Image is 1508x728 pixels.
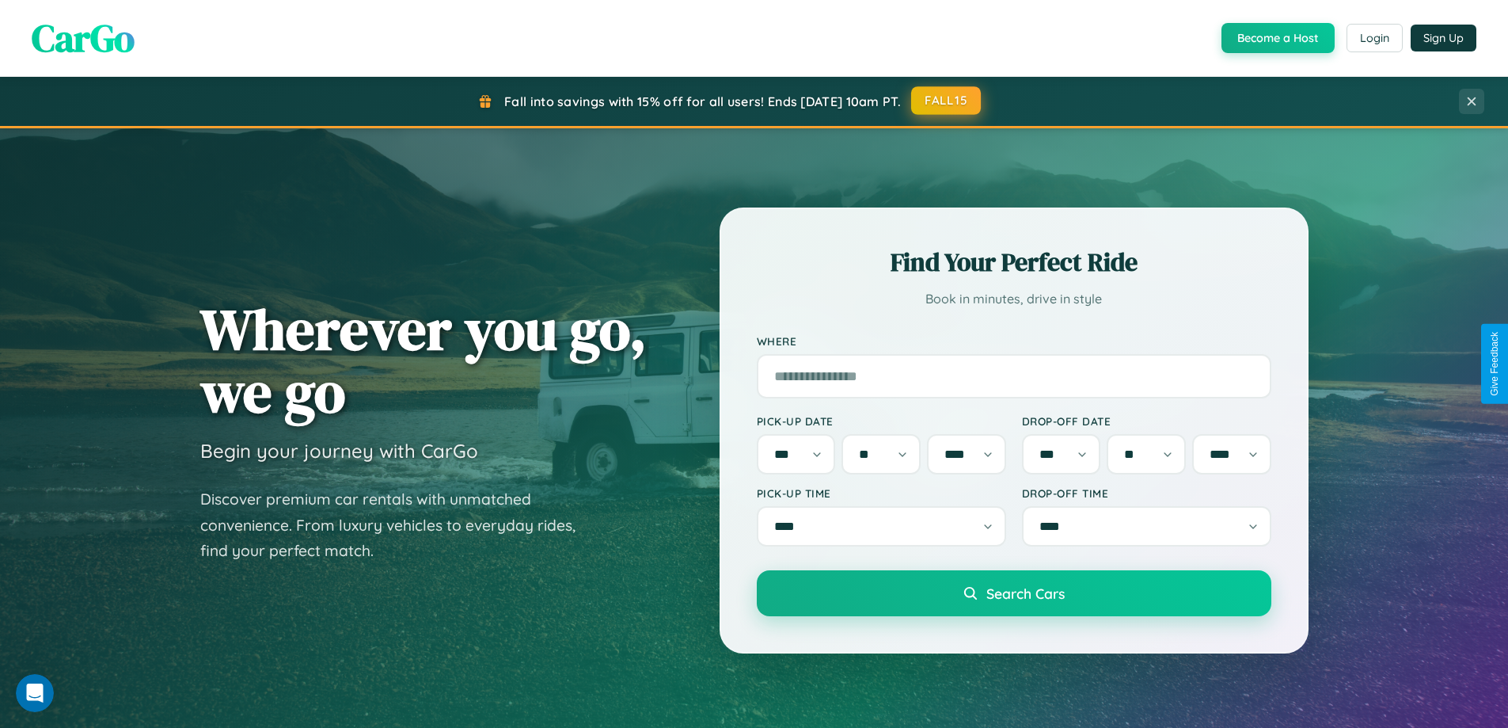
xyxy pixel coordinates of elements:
button: Sign Up [1411,25,1476,51]
label: Where [757,334,1271,348]
div: Give Feedback [1489,332,1500,396]
button: FALL15 [911,86,981,115]
button: Login [1347,24,1403,52]
h3: Begin your journey with CarGo [200,439,478,463]
label: Drop-off Date [1022,414,1271,428]
label: Pick-up Date [757,414,1006,428]
label: Pick-up Time [757,486,1006,500]
span: CarGo [32,12,135,64]
h1: Wherever you go, we go [200,298,647,423]
button: Search Cars [757,570,1271,616]
iframe: Intercom live chat [16,674,54,712]
p: Book in minutes, drive in style [757,288,1271,311]
h2: Find Your Perfect Ride [757,245,1271,280]
span: Fall into savings with 15% off for all users! Ends [DATE] 10am PT. [504,93,901,109]
p: Discover premium car rentals with unmatched convenience. From luxury vehicles to everyday rides, ... [200,486,596,564]
span: Search Cars [986,585,1065,602]
label: Drop-off Time [1022,486,1271,500]
button: Become a Host [1221,23,1335,53]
